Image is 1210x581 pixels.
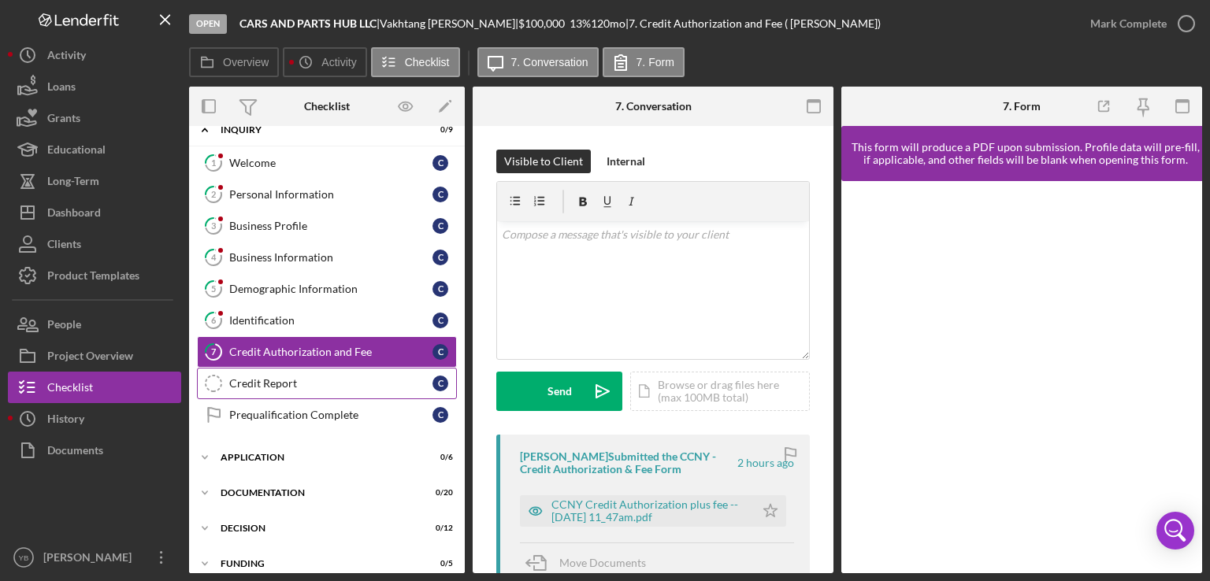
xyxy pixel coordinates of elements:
tspan: 6 [211,315,217,325]
a: 7Credit Authorization and Fee C [197,336,457,368]
button: History [8,403,181,435]
div: [PERSON_NAME] [39,542,142,577]
div: C [432,344,448,360]
div: C [432,376,448,391]
div: C [432,281,448,297]
tspan: 2 [211,189,216,199]
div: Mark Complete [1090,8,1167,39]
div: Credit Report [229,377,432,390]
button: 7. Form [603,47,685,77]
div: 0 / 12 [425,524,453,533]
button: Overview [189,47,279,77]
button: Activity [283,47,366,77]
div: 120 mo [591,17,625,30]
tspan: 1 [211,157,216,168]
div: Project Overview [47,340,133,376]
div: 0 / 20 [425,488,453,498]
label: Checklist [405,56,450,68]
a: Credit Report C [197,368,457,399]
div: Inquiry [221,125,414,135]
span: $100,000 [518,17,565,30]
button: Project Overview [8,340,181,372]
div: Business Profile [229,220,432,232]
div: Credit Authorization and Fee [229,346,432,358]
div: Business Information [229,251,432,264]
div: Documentation [221,488,414,498]
div: C [432,313,448,328]
tspan: 4 [211,252,217,262]
div: Checklist [304,100,350,113]
div: Visible to Client [504,150,583,173]
button: Internal [599,150,653,173]
tspan: 5 [211,283,216,294]
div: Funding [221,559,414,568]
div: Vakhtang [PERSON_NAME] | [380,17,518,30]
label: 7. Conversation [511,56,588,68]
text: YB [19,553,29,562]
div: 0 / 9 [425,125,453,135]
button: Documents [8,435,181,466]
button: Checklist [371,47,460,77]
div: Demographic Information [229,283,432,295]
div: Prequalification Complete [229,409,432,421]
iframe: Lenderfit form [857,197,1188,557]
div: 0 / 5 [425,559,453,568]
div: C [432,187,448,202]
time: 2025-09-10 15:47 [737,457,794,469]
div: C [432,155,448,171]
button: Send [496,372,622,411]
a: 4Business Information C [197,242,457,273]
div: 7. Conversation [615,100,692,113]
div: C [432,407,448,423]
label: Activity [321,56,356,68]
button: 7. Conversation [477,47,599,77]
button: Checklist [8,372,181,403]
a: 3Business Profile C [197,210,457,242]
div: [PERSON_NAME] Submitted the CCNY - Credit Authorization & Fee Form [520,450,735,476]
span: Move Documents [559,556,646,569]
div: Open [189,14,227,34]
div: Internal [607,150,645,173]
div: Open Intercom Messenger [1156,512,1194,550]
div: Documents [47,435,103,470]
label: Overview [223,56,269,68]
label: 7. Form [637,56,674,68]
div: Application [221,453,414,462]
button: CCNY Credit Authorization plus fee -- [DATE] 11_47am.pdf [520,495,786,527]
button: Mark Complete [1075,8,1202,39]
div: Identification [229,314,432,327]
a: 2Personal Information C [197,179,457,210]
tspan: 3 [211,220,216,231]
tspan: 7 [211,346,217,357]
div: Welcome [229,157,432,169]
a: 6Identification C [197,305,457,336]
